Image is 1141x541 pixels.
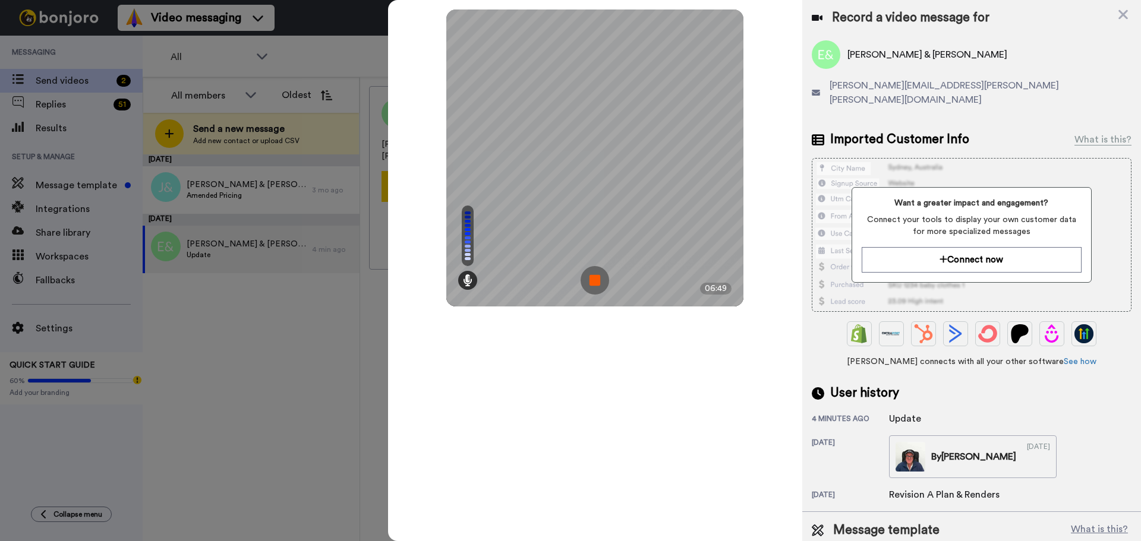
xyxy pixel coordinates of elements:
span: Message template [833,521,940,539]
img: ActiveCampaign [946,324,965,343]
span: [PERSON_NAME][EMAIL_ADDRESS][PERSON_NAME][PERSON_NAME][DOMAIN_NAME] [830,78,1131,107]
div: [DATE] [1027,442,1050,472]
img: 1a5aad39-bed4-4e5d-8a04-3e3549ee381e-thumb.jpg [896,442,925,472]
img: ConvertKit [978,324,997,343]
span: Imported Customer Info [830,131,969,148]
div: [DATE] [812,438,889,478]
div: 4 minutes ago [812,414,889,426]
span: Connect your tools to display your own customer data for more specialized messages [862,214,1081,238]
button: What is this? [1067,521,1131,539]
span: [PERSON_NAME] connects with all your other software [812,356,1131,368]
div: 06:49 [700,283,732,295]
div: By [PERSON_NAME] [931,450,1016,464]
img: Patreon [1010,324,1029,343]
a: By[PERSON_NAME][DATE] [889,435,1057,478]
img: Hubspot [914,324,933,343]
img: Ontraport [882,324,901,343]
div: [DATE] [812,490,889,502]
div: Update [889,412,948,426]
img: ic_record_stop.svg [581,266,609,295]
button: Connect now [862,247,1081,273]
div: What is this? [1074,132,1131,147]
img: Drip [1042,324,1061,343]
span: Want a greater impact and engagement? [862,197,1081,209]
img: Shopify [850,324,869,343]
img: GoHighLevel [1074,324,1093,343]
span: User history [830,384,899,402]
a: See how [1064,357,1096,366]
div: Revision A Plan & Renders [889,488,1000,502]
